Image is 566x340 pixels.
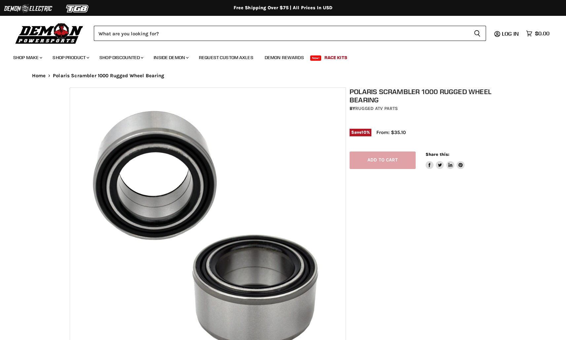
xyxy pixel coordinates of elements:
[426,152,449,157] span: Share this:
[469,26,486,41] button: Search
[19,73,547,79] nav: Breadcrumbs
[355,106,398,111] a: Rugged ATV Parts
[8,48,548,64] ul: Main menu
[361,130,366,135] span: 10
[13,21,86,45] img: Demon Powersports
[426,152,465,169] aside: Share this:
[19,5,547,11] div: Free Shipping Over $75 | All Prices In USD
[502,30,519,37] span: Log in
[320,51,352,64] a: Race Kits
[376,129,406,135] span: From: $35.10
[535,30,549,37] span: $0.00
[523,29,553,38] a: $0.00
[3,2,53,15] img: Demon Electric Logo 2
[350,129,371,136] span: Save %
[499,31,523,37] a: Log in
[310,55,321,61] span: New!
[194,51,258,64] a: Request Custom Axles
[350,87,500,104] h1: Polaris Scrambler 1000 Rugged Wheel Bearing
[53,73,164,79] span: Polaris Scrambler 1000 Rugged Wheel Bearing
[149,51,193,64] a: Inside Demon
[8,51,46,64] a: Shop Make
[350,105,500,112] div: by
[32,73,46,79] a: Home
[48,51,93,64] a: Shop Product
[260,51,309,64] a: Demon Rewards
[94,51,147,64] a: Shop Discounted
[53,2,102,15] img: TGB Logo 2
[94,26,469,41] input: Search
[94,26,486,41] form: Product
